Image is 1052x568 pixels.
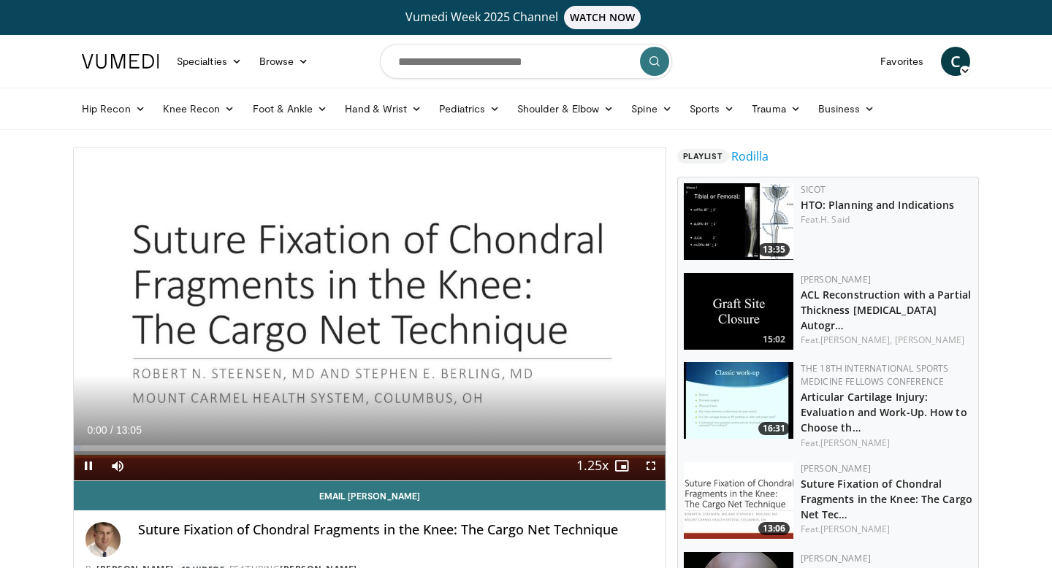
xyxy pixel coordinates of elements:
a: Hip Recon [73,94,154,123]
span: 0:00 [87,424,107,436]
a: Browse [251,47,318,76]
img: e96a7687-6929-46ad-a4c8-d4fe8fd45a2f.150x105_q85_crop-smart_upscale.jpg [684,462,793,539]
a: Sports [681,94,744,123]
a: Foot & Ankle [244,94,337,123]
span: 13:06 [758,522,790,535]
a: Specialties [168,47,251,76]
button: Playback Rate [578,451,607,480]
button: Mute [103,451,132,480]
a: The 18th International Sports Medicine Fellows Conference [801,362,949,388]
a: [PERSON_NAME] [801,273,871,285]
a: Articular Cartilage Injury: Evaluation and Work-Up. How to Choose th… [801,390,967,434]
span: 13:35 [758,243,790,256]
a: Trauma [743,94,809,123]
a: Email [PERSON_NAME] [74,481,666,510]
div: Feat. [801,334,972,347]
a: Vumedi Week 2025 ChannelWATCH NOW [84,6,968,29]
div: Progress Bar [74,445,666,451]
a: Shoulder & Elbow [508,94,622,123]
img: Avatar [85,522,121,557]
a: Favorites [872,47,932,76]
a: Spine [622,94,680,123]
a: Suture Fixation of Chondral Fragments in the Knee: The Cargo Net Tec… [801,477,972,521]
a: 16:31 [684,362,793,439]
a: [PERSON_NAME] [820,437,890,449]
div: Feat. [801,437,972,450]
a: Pediatrics [430,94,508,123]
img: 297961_0002_1.png.150x105_q85_crop-smart_upscale.jpg [684,183,793,260]
a: Business [809,94,884,123]
button: Enable picture-in-picture mode [607,451,636,480]
img: 4a780ab4-ba76-4990-b7d8-f95d10e29afb.150x105_q85_crop-smart_upscale.jpg [684,273,793,350]
img: VuMedi Logo [82,54,159,69]
span: 13:05 [116,424,142,436]
a: HTO: Planning and Indications [801,198,955,212]
button: Pause [74,451,103,480]
button: Fullscreen [636,451,666,480]
a: 13:35 [684,183,793,260]
span: WATCH NOW [564,6,641,29]
h4: Suture Fixation of Chondral Fragments in the Knee: The Cargo Net Technique [138,522,654,538]
video-js: Video Player [74,148,666,481]
a: [PERSON_NAME] [895,334,964,346]
a: ACL Reconstruction with a Partial Thickness [MEDICAL_DATA] Autogr… [801,288,971,332]
div: Feat. [801,213,972,226]
a: C [941,47,970,76]
span: 15:02 [758,333,790,346]
a: Knee Recon [154,94,244,123]
a: [PERSON_NAME] [801,552,871,564]
span: 16:31 [758,422,790,435]
a: [PERSON_NAME] [820,523,890,535]
a: SICOT [801,183,826,196]
span: Playlist [677,149,728,164]
a: H. Said [820,213,850,226]
input: Search topics, interventions [380,44,672,79]
a: Hand & Wrist [336,94,430,123]
a: 13:06 [684,462,793,539]
a: [PERSON_NAME] [801,462,871,475]
img: ec704b74-99f3-4430-acb2-659bf10ac0c4.150x105_q85_crop-smart_upscale.jpg [684,362,793,439]
a: [PERSON_NAME], [820,334,892,346]
div: Feat. [801,523,972,536]
span: / [110,424,113,436]
a: 15:02 [684,273,793,350]
a: Rodilla [731,147,769,165]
